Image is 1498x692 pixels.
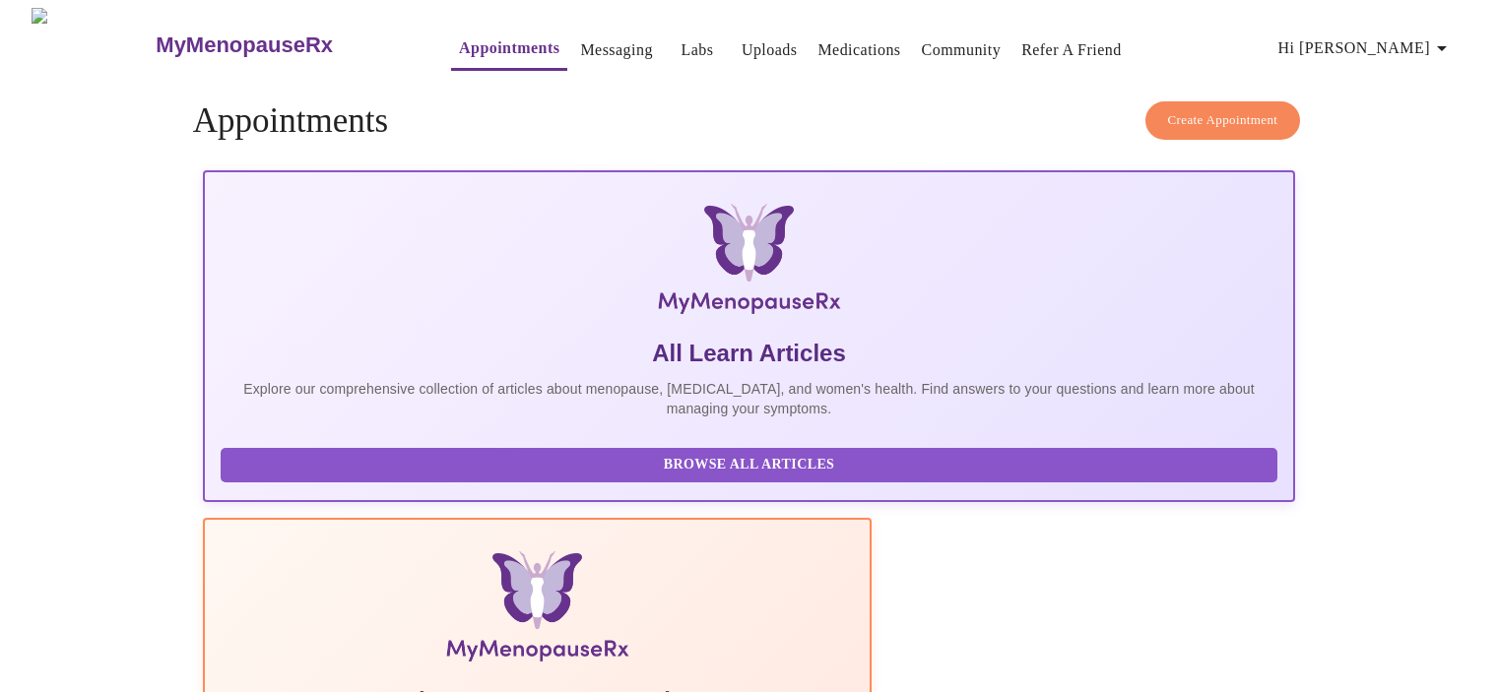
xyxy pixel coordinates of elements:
[1168,109,1278,132] span: Create Appointment
[451,29,567,71] button: Appointments
[459,34,559,62] a: Appointments
[221,455,1283,472] a: Browse All Articles
[922,36,1002,64] a: Community
[1278,34,1454,62] span: Hi [PERSON_NAME]
[221,338,1278,369] h5: All Learn Articles
[666,31,729,70] button: Labs
[572,31,660,70] button: Messaging
[154,11,412,80] a: MyMenopauseRx
[817,36,900,64] a: Medications
[384,204,1113,322] img: MyMenopauseRx Logo
[221,448,1278,482] button: Browse All Articles
[681,36,713,64] a: Labs
[321,551,753,669] img: Menopause Manual
[580,36,652,64] a: Messaging
[810,31,908,70] button: Medications
[914,31,1010,70] button: Community
[221,379,1278,418] p: Explore our comprehensive collection of articles about menopause, [MEDICAL_DATA], and women's hea...
[742,36,798,64] a: Uploads
[1270,29,1462,68] button: Hi [PERSON_NAME]
[32,8,154,82] img: MyMenopauseRx Logo
[1021,36,1122,64] a: Refer a Friend
[734,31,806,70] button: Uploads
[240,453,1259,477] span: Browse All Articles
[1013,31,1130,70] button: Refer a Friend
[1145,101,1301,140] button: Create Appointment
[193,101,1306,141] h4: Appointments
[156,32,333,58] h3: MyMenopauseRx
